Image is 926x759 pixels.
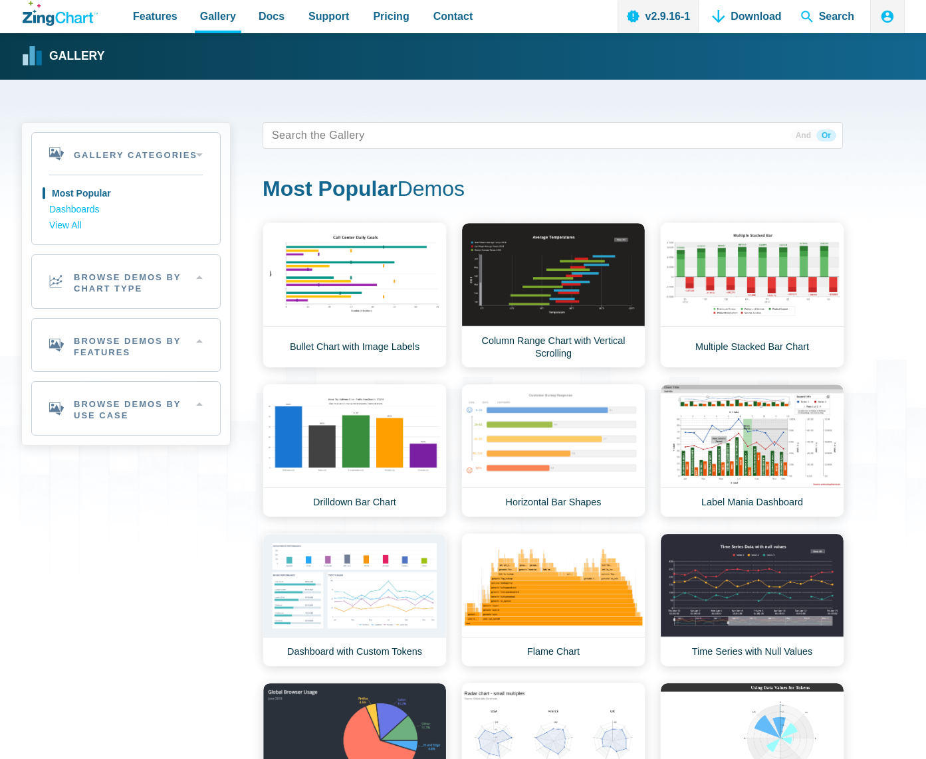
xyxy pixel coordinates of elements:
h1: Demos [263,175,843,205]
a: Multiple Stacked Bar Chart [660,222,844,368]
a: Gallery [23,46,104,66]
span: Features [133,7,177,25]
a: Label Mania Dashboard [660,384,844,517]
a: ZingChart Logo. Click to return to the homepage [23,1,98,26]
span: Pricing [373,7,409,25]
h2: Browse Demos By Features [32,319,220,372]
a: Column Range Chart with Vertical Scrolling [461,222,645,368]
span: Support [308,7,349,25]
a: Time Series with Null Values [660,533,844,667]
a: Horizontal Bar Shapes [461,384,645,517]
a: Drilldown Bar Chart [263,384,447,517]
span: Docs [259,7,285,25]
strong: Most Popular [263,177,398,201]
h2: Gallery Categories [32,133,220,175]
strong: Gallery [49,50,104,62]
a: Dashboard with Custom Tokens [263,533,447,667]
h2: Browse Demos By Chart Type [32,255,220,308]
span: Gallery [200,7,236,25]
a: Dashboards [49,202,203,218]
a: Bullet Chart with Image Labels [263,222,447,368]
h2: Browse Demos By Use Case [32,382,220,435]
a: Flame Chart [461,533,645,667]
a: View All [49,218,203,234]
a: Most Popular [49,186,203,202]
span: Or [816,129,836,141]
span: Contact [433,7,473,25]
span: And [790,129,816,141]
